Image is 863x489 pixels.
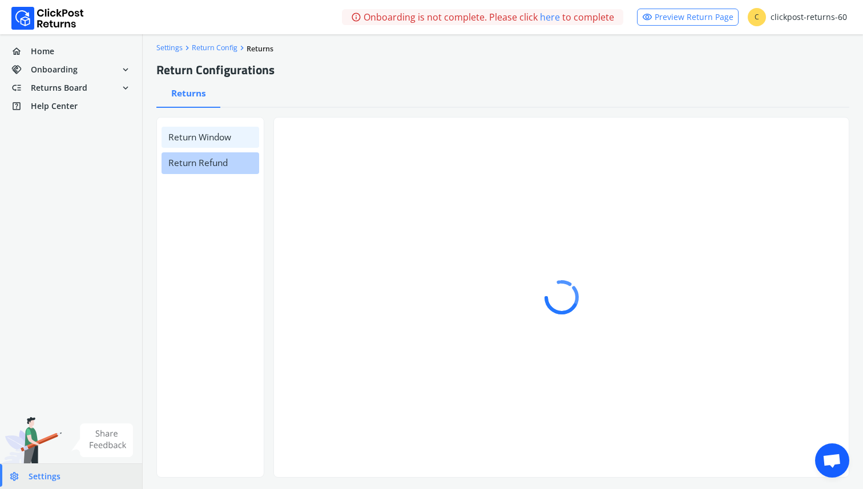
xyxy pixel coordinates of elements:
[11,43,31,59] span: home
[748,8,766,26] span: C
[31,100,78,112] span: Help Center
[540,10,560,24] a: here
[637,9,739,26] a: visibilityPreview Return Page
[247,44,273,54] span: Returns
[7,98,135,114] a: help_centerHelp Center
[342,9,623,25] div: Onboarding is not complete. Please click to complete
[156,85,220,107] button: Returns
[156,41,849,55] nav: Breadcrumbs
[162,152,259,173] h6: Return Refund
[156,62,275,78] h4: Return Configurations
[156,43,183,52] a: Settings
[237,43,247,52] span: chevron_right
[11,80,31,96] span: low_priority
[7,43,135,59] a: homeHome
[192,43,237,52] a: Return Config
[31,46,54,57] span: Home
[642,9,652,25] span: visibility
[29,471,61,482] span: Settings
[31,64,78,75] span: Onboarding
[120,80,131,96] span: expand_more
[171,87,206,99] span: Returns
[120,62,131,78] span: expand_more
[247,41,273,55] a: Returns
[9,468,29,484] span: settings
[11,98,31,114] span: help_center
[351,9,361,25] span: info
[11,7,84,30] img: Logo
[748,8,847,26] div: clickpost-returns-60
[162,127,259,148] h6: Return Window
[815,443,849,478] a: Open chat
[31,82,87,94] span: Returns Board
[71,423,134,457] img: share feedback
[11,62,31,78] span: handshake
[183,43,192,52] span: chevron_right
